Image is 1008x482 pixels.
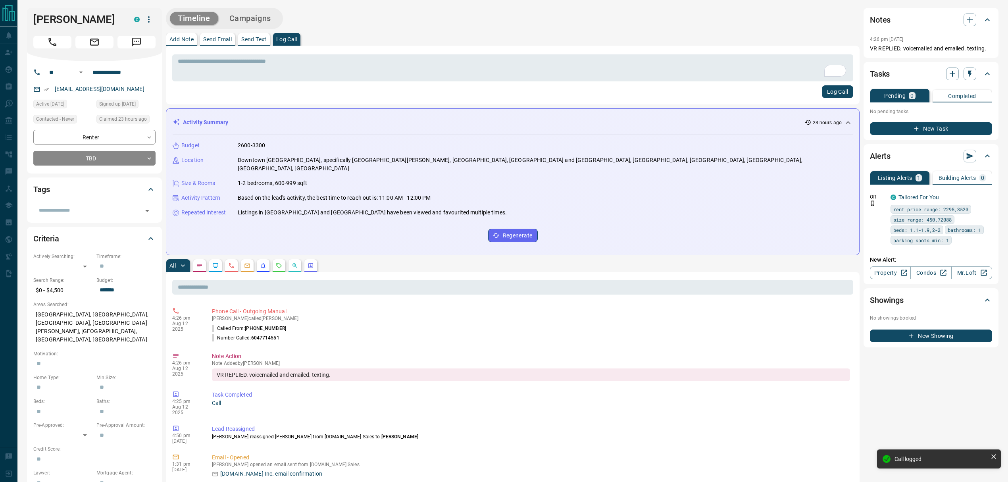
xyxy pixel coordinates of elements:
p: 4:26 pm [172,315,200,321]
div: Activity Summary23 hours ago [173,115,853,130]
span: Call [33,36,71,48]
button: Open [76,67,86,77]
p: VR REPLIED. voicemailed and emailed. texting. [870,44,992,53]
p: Listing Alerts [878,175,912,181]
p: 0 [981,175,984,181]
p: Off [870,193,886,201]
p: Mortgage Agent: [96,469,156,476]
p: Lead Reassigned [212,425,850,433]
div: Mon Aug 11 2025 [96,115,156,126]
div: Tags [33,180,156,199]
p: 2600-3300 [238,141,265,150]
span: Active [DATE] [36,100,64,108]
svg: Email Verified [44,87,49,92]
p: Aug 12 2025 [172,366,200,377]
a: Tailored For You [898,194,939,201]
p: $0 - $4,500 [33,284,92,297]
p: No showings booked [870,314,992,322]
span: size range: 450,72088 [893,216,952,224]
p: Motivation: [33,350,156,357]
span: Email [75,36,113,48]
button: New Task [870,122,992,135]
a: Property [870,266,911,279]
p: 0 [910,93,914,98]
p: Listings in [GEOGRAPHIC_DATA] and [GEOGRAPHIC_DATA] have been viewed and favourited multiple times. [238,208,507,217]
button: Open [142,205,153,216]
p: [PERSON_NAME] opened an email sent from [DOMAIN_NAME] Sales [212,462,850,467]
p: Size & Rooms [181,179,215,187]
p: Aug 12 2025 [172,321,200,332]
button: Timeline [170,12,218,25]
p: 1:31 pm [172,461,200,467]
span: parking spots min: 1 [893,236,949,244]
p: [GEOGRAPHIC_DATA], [GEOGRAPHIC_DATA], [GEOGRAPHIC_DATA], [GEOGRAPHIC_DATA][PERSON_NAME], [GEOGRAP... [33,308,156,346]
div: Sun Mar 26 2017 [96,100,156,111]
span: bathrooms: 1 [948,226,981,234]
p: Note Added by [PERSON_NAME] [212,361,850,366]
button: Campaigns [221,12,279,25]
div: Showings [870,291,992,310]
p: Building Alerts [939,175,976,181]
p: [PERSON_NAME] called [PERSON_NAME] [212,316,850,321]
p: [DATE] [172,467,200,472]
span: [PHONE_NUMBER] [245,326,286,331]
p: Based on the lead's activity, the best time to reach out is: 11:00 AM - 12:00 PM [238,194,431,202]
p: Min Size: [96,374,156,381]
p: New Alert: [870,256,992,264]
p: 1-2 bedrooms, 600-999 sqft [238,179,307,187]
p: Baths: [96,398,156,405]
svg: Requests [276,262,282,269]
p: Timeframe: [96,253,156,260]
p: All [169,263,176,268]
div: VR REPLIED. voicemailed and emailed. texting. [212,368,850,381]
p: 23 hours ago [813,119,842,126]
p: [DATE] [172,438,200,444]
button: Log Call [822,85,853,98]
svg: Push Notification Only [870,201,875,206]
h2: Showings [870,294,904,307]
p: Note Action [212,352,850,361]
svg: Notes [196,262,203,269]
p: Credit Score: [33,445,156,453]
div: condos.ca [891,195,896,200]
h2: Criteria [33,232,59,245]
p: Pre-Approved: [33,422,92,429]
p: Task Completed [212,391,850,399]
div: Call logged [895,456,987,462]
p: [PERSON_NAME] reassigned [PERSON_NAME] from [DOMAIN_NAME] Sales to [212,433,850,440]
span: Claimed 23 hours ago [99,115,147,123]
p: 4:50 pm [172,433,200,438]
svg: Calls [228,262,235,269]
h1: [PERSON_NAME] [33,13,122,26]
p: 1 [917,175,920,181]
svg: Lead Browsing Activity [212,262,219,269]
p: Call [212,399,850,407]
p: Budget [181,141,200,150]
p: Send Email [203,37,232,42]
p: Phone Call - Outgoing Manual [212,307,850,316]
p: Areas Searched: [33,301,156,308]
span: rent price range: 2295,3520 [893,205,968,213]
p: Activity Summary [183,118,228,127]
a: Mr.Loft [951,266,992,279]
svg: Agent Actions [308,262,314,269]
div: condos.ca [134,17,140,22]
p: [DOMAIN_NAME] Inc. email confirmation [220,470,322,478]
p: Actively Searching: [33,253,92,260]
p: Send Text [241,37,267,42]
span: beds: 1.1-1.9,2-2 [893,226,941,234]
span: 6047714551 [251,335,279,341]
p: Completed [948,93,976,99]
svg: Listing Alerts [260,262,266,269]
h2: Tasks [870,67,890,80]
span: Signed up [DATE] [99,100,136,108]
p: Email - Opened [212,453,850,462]
span: Message [117,36,156,48]
button: New Showing [870,330,992,342]
div: Tasks [870,64,992,83]
div: Renter [33,130,156,145]
p: Repeated Interest [181,208,226,217]
h2: Alerts [870,150,891,162]
span: Contacted - Never [36,115,74,123]
p: Activity Pattern [181,194,220,202]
